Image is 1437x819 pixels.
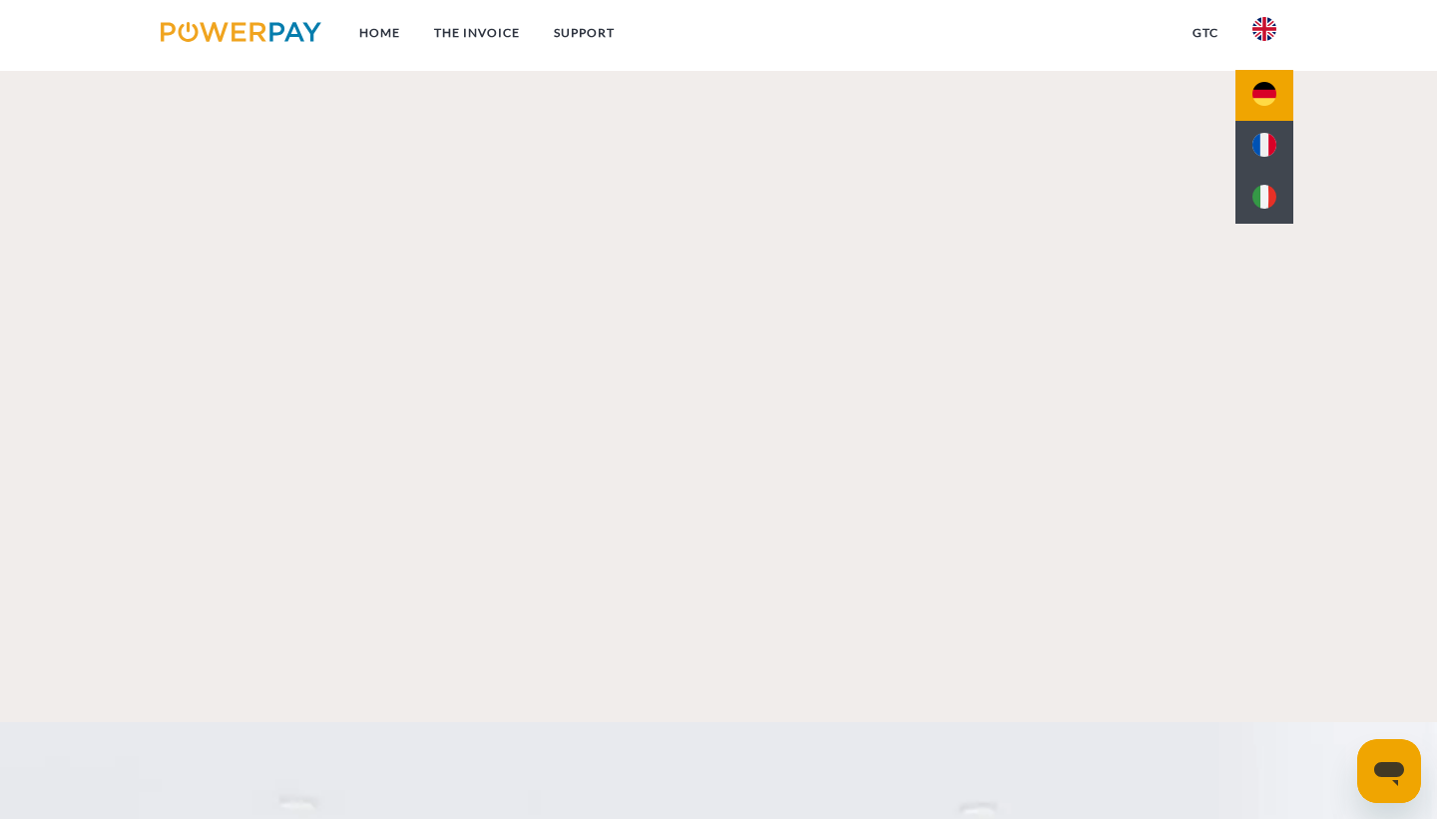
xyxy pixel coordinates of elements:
a: Fallback Image [160,173,1277,572]
a: GTC [1176,15,1235,51]
a: Support [537,15,632,51]
img: it [1252,185,1276,209]
a: THE INVOICE [417,15,537,51]
img: logo-powerpay.svg [161,22,321,42]
img: en [1252,17,1276,41]
a: Home [342,15,417,51]
img: de [1252,82,1276,106]
iframe: Button to launch messaging window [1357,739,1421,803]
img: fr [1252,133,1276,157]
